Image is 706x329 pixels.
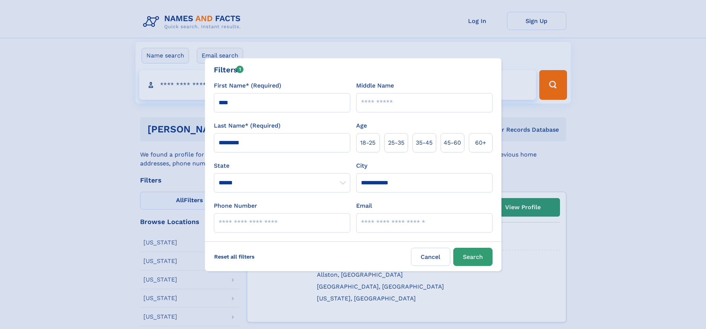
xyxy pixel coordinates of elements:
[356,161,367,170] label: City
[214,64,244,75] div: Filters
[360,138,375,147] span: 18‑25
[214,161,350,170] label: State
[356,201,372,210] label: Email
[214,201,257,210] label: Phone Number
[214,121,281,130] label: Last Name* (Required)
[209,248,259,266] label: Reset all filters
[411,248,450,266] label: Cancel
[356,121,367,130] label: Age
[356,81,394,90] label: Middle Name
[444,138,461,147] span: 45‑60
[475,138,486,147] span: 60+
[388,138,404,147] span: 25‑35
[214,81,281,90] label: First Name* (Required)
[453,248,493,266] button: Search
[416,138,432,147] span: 35‑45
